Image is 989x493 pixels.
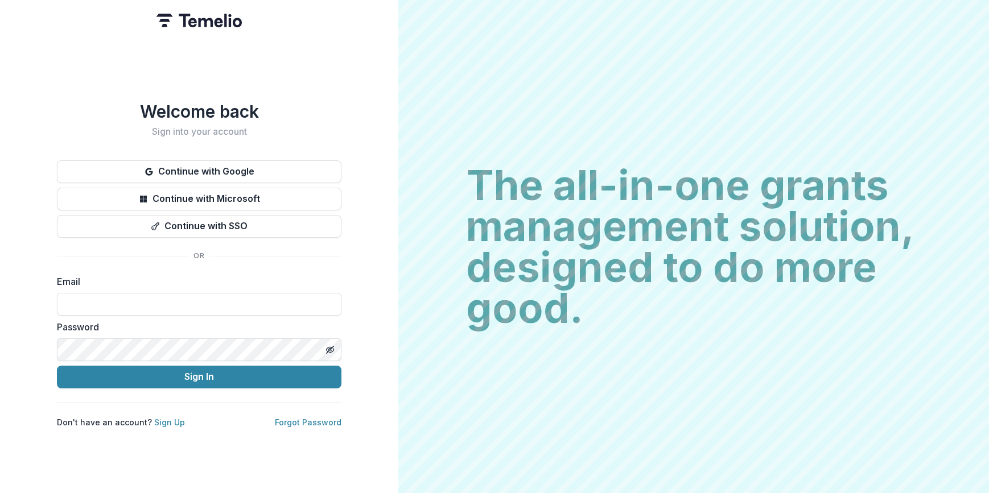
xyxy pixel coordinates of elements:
[57,320,335,334] label: Password
[57,101,341,122] h1: Welcome back
[321,341,339,359] button: Toggle password visibility
[275,417,341,427] a: Forgot Password
[57,366,341,388] button: Sign In
[57,416,185,428] p: Don't have an account?
[154,417,185,427] a: Sign Up
[57,215,341,238] button: Continue with SSO
[57,188,341,210] button: Continue with Microsoft
[57,126,341,137] h2: Sign into your account
[156,14,242,27] img: Temelio
[57,275,335,288] label: Email
[57,160,341,183] button: Continue with Google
